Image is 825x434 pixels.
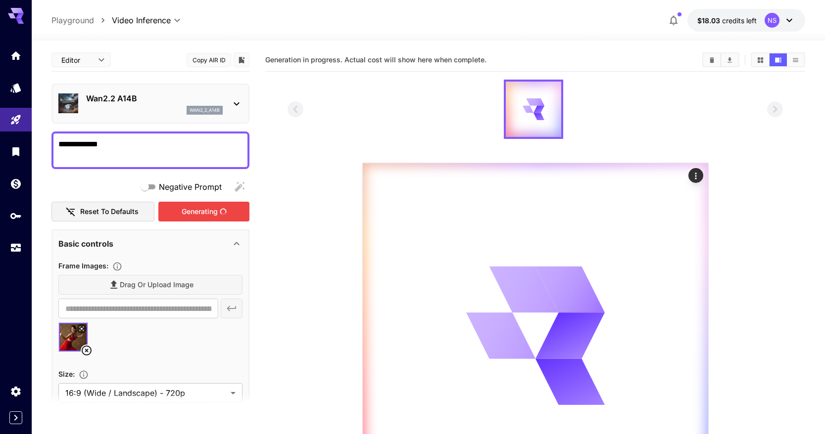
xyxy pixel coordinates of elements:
div: Wallet [10,177,22,190]
span: $18.03 [697,16,722,25]
div: Wan2.2 A14Bwan2_2_a14b [58,88,243,119]
div: Playground [10,114,22,126]
div: Actions [688,168,703,183]
button: Add to library [237,54,246,66]
div: NS [765,13,779,28]
div: Basic controls [58,232,243,256]
span: Size : [58,370,75,378]
div: Clear AllDownload All [702,52,739,67]
div: Show media in grid viewShow media in video viewShow media in list view [751,52,805,67]
div: API Keys [10,210,22,222]
div: $18.03042 [697,15,757,26]
p: wan2_2_a14b [190,107,220,114]
span: Video Inference [112,14,171,26]
div: Usage [10,242,22,254]
button: Expand sidebar [9,411,22,424]
span: credits left [722,16,757,25]
div: Library [10,145,22,158]
button: Download All [721,53,738,66]
button: Clear All [703,53,721,66]
a: Playground [51,14,94,26]
span: 16:9 (Wide / Landscape) - 720p [65,387,227,399]
span: Negative Prompt [159,181,222,193]
p: Basic controls [58,238,113,250]
span: Generation in progress. Actual cost will show here when complete. [265,55,486,64]
button: Show media in list view [787,53,804,66]
div: Models [10,82,22,94]
span: Editor [61,55,92,65]
button: Copy AIR ID [187,53,231,67]
nav: breadcrumb [51,14,112,26]
button: Show media in video view [770,53,787,66]
button: Show media in grid view [752,53,769,66]
button: Upload frame images. [108,261,126,271]
span: Frame Images : [58,261,108,270]
button: $18.03042NS [687,9,805,32]
button: Adjust the dimensions of the generated image by specifying its width and height in pixels, or sel... [75,370,93,380]
div: Home [10,49,22,62]
button: Reset to defaults [51,202,154,222]
p: Wan2.2 A14B [86,92,223,104]
div: Settings [10,385,22,397]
